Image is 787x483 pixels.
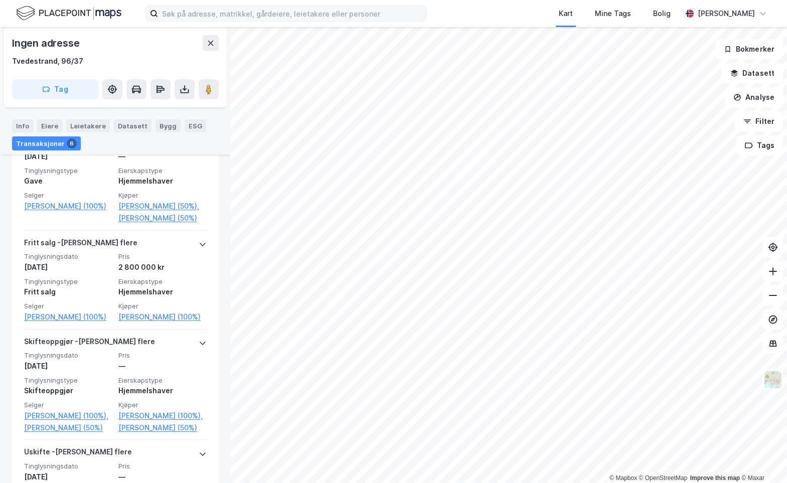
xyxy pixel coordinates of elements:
[736,135,783,155] button: Tags
[24,167,112,175] span: Tinglysningstype
[24,446,132,462] div: Uskifte - [PERSON_NAME] flere
[118,410,207,422] a: [PERSON_NAME] (100%),
[118,191,207,200] span: Kjøper
[24,175,112,187] div: Gave
[12,55,83,67] div: Tvedestrand, 96/37
[118,286,207,298] div: Hjemmelshaver
[118,167,207,175] span: Eierskapstype
[24,277,112,286] span: Tinglysningstype
[12,79,98,99] button: Tag
[118,462,207,470] span: Pris
[67,138,77,148] div: 6
[24,237,137,253] div: Fritt salg - [PERSON_NAME] flere
[24,376,112,385] span: Tinglysningstype
[690,474,740,481] a: Improve this map
[185,119,206,132] div: ESG
[158,6,426,21] input: Søk på adresse, matrikkel, gårdeiere, leietakere eller personer
[118,385,207,397] div: Hjemmelshaver
[24,471,112,483] div: [DATE]
[722,63,783,83] button: Datasett
[24,462,112,470] span: Tinglysningsdato
[114,119,151,132] div: Datasett
[12,35,81,51] div: Ingen adresse
[24,302,112,310] span: Selger
[735,111,783,131] button: Filter
[24,261,112,273] div: [DATE]
[118,252,207,261] span: Pris
[715,39,783,59] button: Bokmerker
[66,119,110,132] div: Leietakere
[24,311,112,323] a: [PERSON_NAME] (100%)
[118,401,207,409] span: Kjøper
[24,360,112,372] div: [DATE]
[118,351,207,360] span: Pris
[118,422,207,434] a: [PERSON_NAME] (50%)
[24,252,112,261] span: Tinglysningsdato
[698,8,755,20] div: [PERSON_NAME]
[118,376,207,385] span: Eierskapstype
[24,200,112,212] a: [PERSON_NAME] (100%)
[725,87,783,107] button: Analyse
[118,277,207,286] span: Eierskapstype
[118,302,207,310] span: Kjøper
[559,8,573,20] div: Kart
[24,191,112,200] span: Selger
[12,119,33,132] div: Info
[118,261,207,273] div: 2 800 000 kr
[118,200,207,212] a: [PERSON_NAME] (50%),
[24,422,112,434] a: [PERSON_NAME] (50%)
[118,150,207,163] div: —
[37,119,62,132] div: Eiere
[639,474,688,481] a: OpenStreetMap
[12,136,81,150] div: Transaksjoner
[118,360,207,372] div: —
[118,471,207,483] div: —
[763,370,782,389] img: Z
[609,474,637,481] a: Mapbox
[24,286,112,298] div: Fritt salg
[24,401,112,409] span: Selger
[24,385,112,397] div: Skifteoppgjør
[24,351,112,360] span: Tinglysningsdato
[595,8,631,20] div: Mine Tags
[24,336,155,352] div: Skifteoppgjør - [PERSON_NAME] flere
[24,410,112,422] a: [PERSON_NAME] (100%),
[118,175,207,187] div: Hjemmelshaver
[155,119,181,132] div: Bygg
[24,150,112,163] div: [DATE]
[653,8,671,20] div: Bolig
[737,435,787,483] iframe: Chat Widget
[118,212,207,224] a: [PERSON_NAME] (50%)
[118,311,207,323] a: [PERSON_NAME] (100%)
[16,5,121,22] img: logo.f888ab2527a4732fd821a326f86c7f29.svg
